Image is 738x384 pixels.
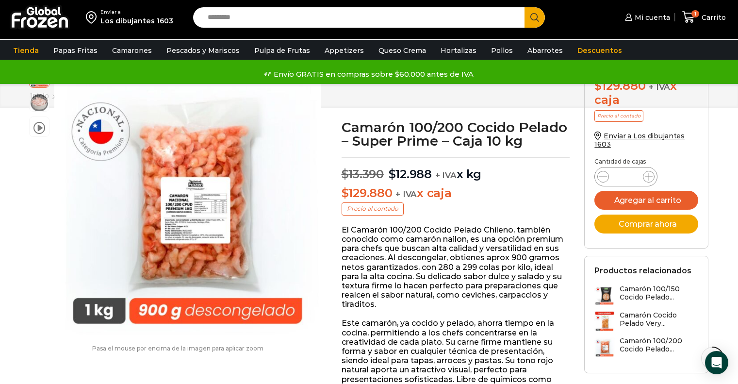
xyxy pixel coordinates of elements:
[699,13,726,22] span: Carrito
[523,41,568,60] a: Abarrotes
[486,41,518,60] a: Pollos
[594,285,698,306] a: Camarón 100/150 Cocido Pelado...
[342,157,570,182] p: x kg
[342,186,393,200] bdi: 129.880
[594,215,698,234] button: Comprar ahora
[49,41,102,60] a: Papas Fritas
[525,7,545,28] button: Search button
[623,8,670,27] a: Mi cuenta
[107,41,157,60] a: Camarones
[594,337,698,358] a: Camarón 100/200 Cocido Pelado...
[632,13,670,22] span: Mi cuenta
[342,167,349,181] span: $
[620,285,698,301] h3: Camarón 100/150 Cocido Pelado...
[249,41,315,60] a: Pulpa de Frutas
[86,9,100,25] img: address-field-icon.svg
[8,41,44,60] a: Tienda
[594,79,602,93] span: $
[342,167,384,181] bdi: 13.390
[342,186,570,200] p: x caja
[30,93,49,113] span: camaron nacional
[342,202,404,215] p: Precio al contado
[620,311,698,328] h3: Camarón Cocido Pelado Very...
[594,158,698,165] p: Cantidad de cajas
[594,191,698,210] button: Agregar al carrito
[100,9,173,16] div: Enviar a
[342,186,349,200] span: $
[100,16,173,26] div: Los dibujantes 1603
[594,79,698,107] div: x caja
[389,167,432,181] bdi: 12.988
[320,41,369,60] a: Appetizers
[594,110,643,122] p: Precio al contado
[395,189,417,199] span: + IVA
[617,170,635,184] input: Product quantity
[594,79,645,93] bdi: 129.880
[162,41,245,60] a: Pescados y Mariscos
[435,170,457,180] span: + IVA
[374,41,431,60] a: Queso Crema
[594,311,698,332] a: Camarón Cocido Pelado Very...
[649,82,670,92] span: + IVA
[620,337,698,353] h3: Camarón 100/200 Cocido Pelado...
[680,6,728,29] a: 1 Carrito
[573,41,627,60] a: Descuentos
[29,345,327,352] p: Pasa el mouse por encima de la imagen para aplicar zoom
[705,351,728,374] div: Open Intercom Messenger
[594,266,691,275] h2: Productos relacionados
[342,120,570,148] h1: Camarón 100/200 Cocido Pelado – Super Prime – Caja 10 kg
[389,167,396,181] span: $
[436,41,481,60] a: Hortalizas
[594,132,685,149] a: Enviar a Los dibujantes 1603
[342,225,570,309] p: El Camarón 100/200 Cocido Pelado Chileno, también conocido como camarón nailon, es una opción pre...
[691,10,699,18] span: 1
